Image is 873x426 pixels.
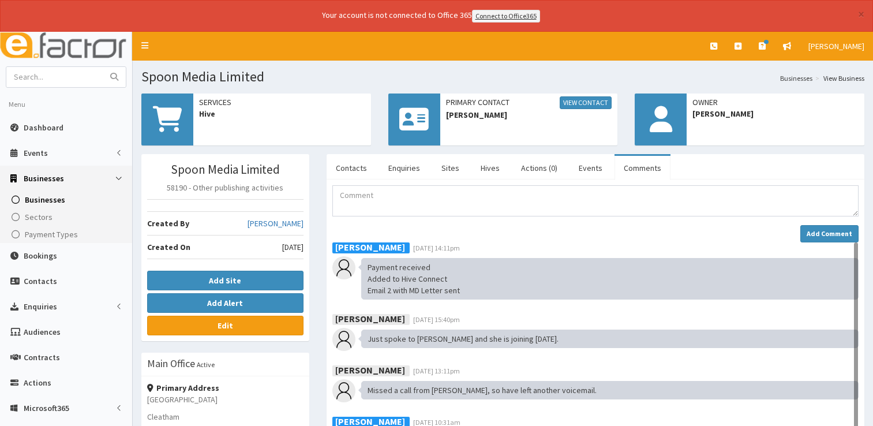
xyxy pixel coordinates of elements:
span: [DATE] 15:40pm [413,315,460,324]
a: Comments [615,156,670,180]
span: Actions [24,378,51,388]
span: Hive [199,108,365,119]
b: [PERSON_NAME] [335,364,405,376]
span: [PERSON_NAME] [446,109,612,121]
span: Businesses [24,173,64,184]
p: [GEOGRAPHIC_DATA] [147,394,304,405]
a: [PERSON_NAME] [248,218,304,229]
b: Add Site [209,275,241,286]
a: Sites [432,156,469,180]
a: Hives [471,156,509,180]
strong: Add Comment [807,229,852,238]
a: Businesses [780,73,812,83]
a: Sectors [3,208,132,226]
h3: Main Office [147,358,195,369]
input: Search... [6,67,103,87]
small: Active [197,360,215,369]
span: Microsoft365 [24,403,69,413]
span: Services [199,96,365,108]
span: Sectors [25,212,53,222]
span: Primary Contact [446,96,612,109]
a: Businesses [3,191,132,208]
a: Actions (0) [512,156,567,180]
span: Audiences [24,327,61,337]
a: Events [569,156,612,180]
a: [PERSON_NAME] [800,32,873,61]
a: Payment Types [3,226,132,243]
span: Dashboard [24,122,63,133]
span: [DATE] 13:11pm [413,367,460,375]
a: Contacts [327,156,376,180]
p: 58190 - Other publishing activities [147,182,304,193]
button: × [858,8,864,20]
b: Created By [147,218,189,229]
h3: Spoon Media Limited [147,163,304,176]
span: Events [24,148,48,158]
span: [DATE] 14:11pm [413,244,460,252]
textarea: Comment [332,185,859,216]
b: Created On [147,242,190,252]
span: Enquiries [24,301,57,312]
span: [PERSON_NAME] [692,108,859,119]
span: Businesses [25,195,65,205]
b: Add Alert [207,298,243,308]
a: Connect to Office365 [472,10,540,23]
span: [PERSON_NAME] [808,41,864,51]
span: Owner [692,96,859,108]
h1: Spoon Media Limited [141,69,864,84]
span: Payment Types [25,229,78,240]
a: Edit [147,316,304,335]
div: Payment received Added to Hive Connect Email 2 with MD Letter sent [361,258,859,300]
div: Just spoke to [PERSON_NAME] and she is joining [DATE]. [361,330,859,348]
li: View Business [812,73,864,83]
b: [PERSON_NAME] [335,241,405,253]
b: Edit [218,320,233,331]
p: Cleatham [147,411,304,423]
span: [DATE] [282,241,304,253]
strong: Primary Address [147,383,219,393]
a: Enquiries [379,156,429,180]
a: View Contact [560,96,612,109]
div: Your account is not connected to Office 365 [93,9,769,23]
span: Bookings [24,251,57,261]
button: Add Alert [147,293,304,313]
button: Add Comment [800,225,859,242]
span: Contracts [24,352,60,363]
span: Contacts [24,276,57,286]
b: [PERSON_NAME] [335,313,405,324]
div: Missed a call from [PERSON_NAME], so have left another voicemail. [361,381,859,399]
